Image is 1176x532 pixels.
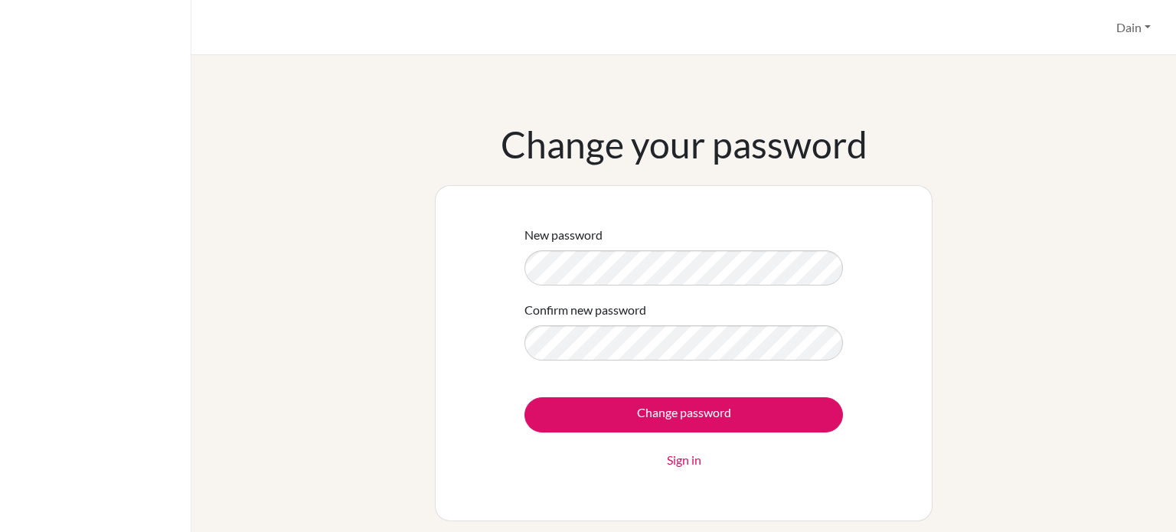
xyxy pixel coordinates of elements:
label: New password [524,226,603,244]
input: Change password [524,397,843,432]
button: Dain [1109,13,1158,42]
a: Sign in [667,451,701,469]
label: Confirm new password [524,301,646,319]
h1: Change your password [501,122,867,167]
